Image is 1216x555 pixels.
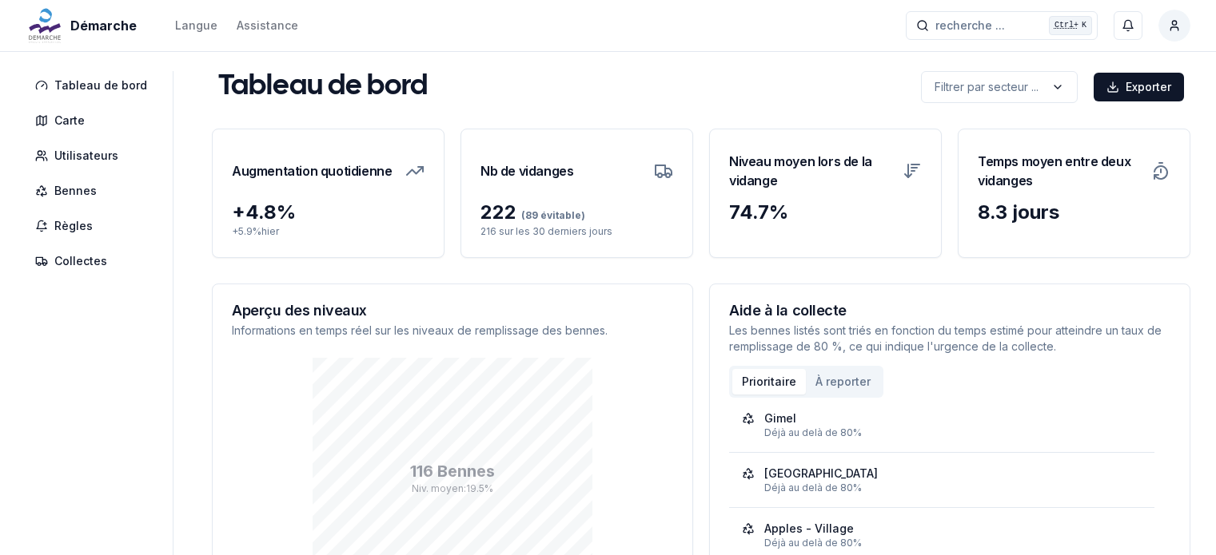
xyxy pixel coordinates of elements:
h3: Aide à la collecte [729,303,1170,318]
p: Informations en temps réel sur les niveaux de remplissage des bennes. [232,323,673,339]
h3: Niveau moyen lors de la vidange [729,149,893,193]
h3: Nb de vidanges [480,149,573,193]
h3: Augmentation quotidienne [232,149,392,193]
span: (89 évitable) [516,209,585,221]
h3: Aperçu des niveaux [232,303,673,318]
a: Assistance [237,16,298,35]
div: 8.3 jours [978,200,1170,225]
a: Règles [26,212,163,240]
span: Règles [54,218,93,234]
p: + 5.9 % hier [232,225,425,238]
div: Déjà au delà de 80% [764,482,1142,494]
div: 222 [480,200,673,225]
a: Tableau de bord [26,71,163,100]
span: Tableau de bord [54,77,147,93]
div: Déjà au delà de 80% [764,537,1142,549]
div: 74.7 % [729,200,922,225]
a: Apples - VillageDéjà au delà de 80% [742,521,1142,549]
button: Exporter [1094,73,1184,101]
a: [GEOGRAPHIC_DATA]Déjà au delà de 80% [742,466,1142,494]
div: Apples - Village [764,521,854,537]
h1: Tableau de bord [218,71,428,103]
a: Carte [26,106,163,135]
a: Collectes [26,247,163,276]
a: Bennes [26,176,163,205]
a: Utilisateurs [26,141,163,170]
a: GimelDéjà au delà de 80% [742,410,1142,439]
p: 216 sur les 30 derniers jours [480,225,673,238]
div: [GEOGRAPHIC_DATA] [764,466,878,482]
div: Gimel [764,410,796,426]
p: Les bennes listés sont triés en fonction du temps estimé pour atteindre un taux de remplissage de... [729,323,1170,355]
span: Carte [54,113,85,129]
button: Langue [175,16,217,35]
p: Filtrer par secteur ... [935,79,1039,95]
span: Collectes [54,253,107,269]
span: Bennes [54,183,97,199]
div: Déjà au delà de 80% [764,426,1142,439]
span: Démarche [70,16,137,35]
button: label [921,71,1078,103]
div: + 4.8 % [232,200,425,225]
button: recherche ...Ctrl+K [906,11,1098,40]
span: Utilisateurs [54,148,118,164]
img: Démarche Logo [26,6,64,45]
h3: Temps moyen entre deux vidanges [978,149,1142,193]
button: Prioritaire [732,369,806,394]
a: Démarche [26,16,143,35]
button: À reporter [806,369,880,394]
span: recherche ... [935,18,1005,34]
div: Langue [175,18,217,34]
